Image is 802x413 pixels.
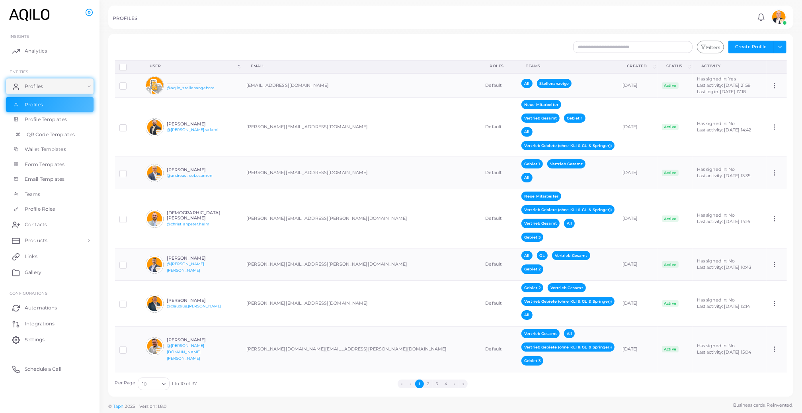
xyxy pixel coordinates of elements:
a: Email Templates [6,172,94,187]
td: [PERSON_NAME][DOMAIN_NAME][EMAIL_ADDRESS][PERSON_NAME][DOMAIN_NAME] [242,327,481,372]
button: Go to page 2 [424,380,433,388]
td: [DATE] [618,327,658,372]
td: [PERSON_NAME][EMAIL_ADDRESS][PERSON_NAME][DOMAIN_NAME] [242,189,481,249]
h6: [PERSON_NAME] [167,121,225,127]
td: [DATE] [618,189,658,249]
button: Filters [697,41,724,53]
img: avatar [146,210,164,228]
span: 2025 [125,403,135,410]
span: Has signed in: No [697,343,735,348]
a: Products [6,233,94,249]
span: Vertrieb Gebiete (ohne KLI & GL & Springer)) [521,205,615,214]
span: Gallery [25,269,41,276]
td: [DATE] [618,98,658,157]
div: Created [627,63,652,69]
td: [DATE] [618,281,658,327]
span: Vertrieb Gesamt [552,251,590,260]
div: Teams [526,63,609,69]
a: Links [6,249,94,264]
td: Default [481,281,517,327]
th: Row-selection [115,60,141,73]
span: Has signed in: No [697,297,735,303]
span: Active [662,215,679,222]
span: Stellenanzeige [537,79,572,88]
img: logo [7,8,51,22]
span: Links [25,253,37,260]
td: Default [481,189,517,249]
span: Email Templates [25,176,65,183]
h6: [PERSON_NAME] [167,337,225,343]
div: Search for option [138,378,170,390]
span: Neue Mitarbeiter [521,100,561,109]
span: Gebiet 3 [521,356,543,365]
img: avatar [146,256,164,274]
h6: ______________ [167,80,225,85]
span: Neue Mitarbeiter [521,192,561,201]
td: [PERSON_NAME][EMAIL_ADDRESS][DOMAIN_NAME] [242,98,481,157]
a: Schedule a Call [6,361,94,377]
ul: Pagination [197,380,669,388]
button: Go to page 1 [415,380,424,388]
td: [DATE] [618,157,658,189]
span: Active [662,82,679,89]
a: @christianpeter.helm [167,222,209,226]
img: avatar [146,337,164,355]
a: Profiles [6,78,94,94]
span: Last activity: [DATE] 14:16 [697,219,751,224]
span: Last activity: [DATE] 10:43 [697,264,751,270]
a: QR Code Templates [6,127,94,142]
span: Gebiet 2 [521,264,543,274]
a: Gallery [6,264,94,280]
a: Automations [6,300,94,316]
span: Integrations [25,320,55,327]
span: Gebiet 2 [521,283,543,292]
span: Settings [25,336,45,343]
div: Status [666,63,687,69]
td: Default [481,327,517,372]
a: @claudius.[PERSON_NAME] [167,304,222,308]
a: Wallet Templates [6,142,94,157]
a: @[PERSON_NAME].[PERSON_NAME] [167,262,205,272]
span: Has signed in: No [697,166,735,172]
span: Last activity: [DATE] 14:42 [697,127,751,133]
div: Roles [490,63,509,69]
span: All [564,219,575,228]
span: Active [662,346,679,352]
span: 1 to 10 of 37 [172,381,196,387]
h6: [PERSON_NAME] [167,298,225,303]
span: Vertrieb Gesamt [521,114,560,123]
span: Last login: [DATE] 17:18 [697,89,746,94]
td: Default [481,249,517,281]
span: Products [25,237,47,244]
div: Email [251,63,472,69]
span: GL [537,251,548,260]
span: Gebiet 3 [521,233,543,242]
span: Gebiet 1 [564,114,585,123]
span: All [521,173,532,182]
h6: [DEMOGRAPHIC_DATA][PERSON_NAME] [167,210,225,221]
a: Integrations [6,316,94,332]
img: avatar [146,164,164,182]
button: Go to last page [459,380,468,388]
span: Wallet Templates [25,146,66,153]
span: Automations [25,304,57,311]
h5: PROFILES [113,16,137,21]
a: Profile Roles [6,202,94,217]
span: Has signed in: No [697,212,735,218]
img: avatar [146,118,164,136]
span: Vertrieb Gebiete (ohne KLI & GL & Springer)) [521,297,615,306]
a: Form Templates [6,157,94,172]
span: Vertrieb Gesamt [547,159,585,168]
td: Default [481,157,517,189]
span: Version: 1.8.0 [139,403,167,409]
span: All [521,251,532,260]
span: ENTITIES [10,69,28,74]
a: @[PERSON_NAME].salami [167,127,219,132]
span: Configurations [10,291,47,296]
h6: [PERSON_NAME] [167,167,225,172]
a: @aqilo_stellenangebote [167,86,215,90]
td: [EMAIL_ADDRESS][DOMAIN_NAME] [242,73,481,97]
span: Vertrieb Gesamt [521,329,560,338]
span: Last activity: [DATE] 15:04 [697,349,751,355]
span: Vertrieb Gesamt [521,219,560,228]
